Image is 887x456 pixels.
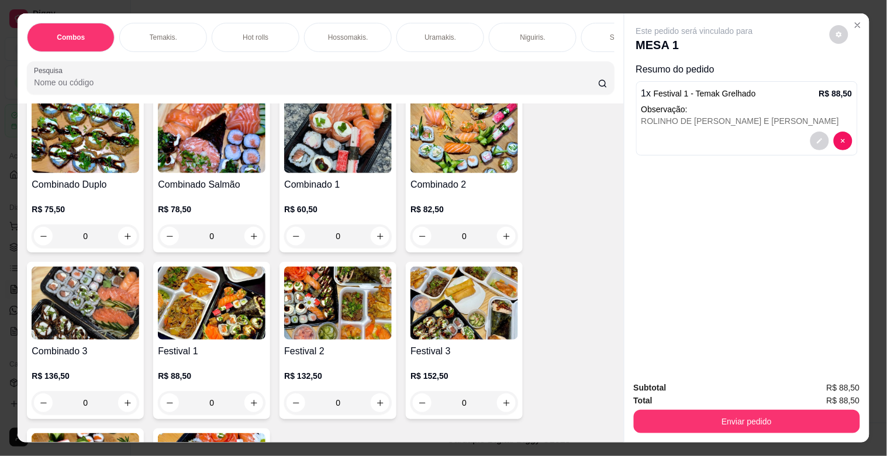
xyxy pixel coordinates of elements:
[827,394,860,407] span: R$ 88,50
[827,381,860,394] span: R$ 88,50
[328,33,368,42] p: Hossomakis.
[497,227,516,246] button: increase-product-quantity
[810,132,829,150] button: decrease-product-quantity
[284,178,392,192] h4: Combinado 1
[410,100,518,173] img: product-image
[830,25,848,44] button: decrease-product-quantity
[284,267,392,340] img: product-image
[819,88,853,99] p: R$ 88,50
[520,33,546,42] p: Niguiris.
[32,100,139,173] img: product-image
[634,396,653,405] strong: Total
[371,227,389,246] button: increase-product-quantity
[32,203,139,215] p: R$ 75,50
[284,370,392,382] p: R$ 132,50
[158,267,265,340] img: product-image
[834,132,853,150] button: decrease-product-quantity
[150,33,177,42] p: Temakis.
[413,227,432,246] button: decrease-product-quantity
[158,100,265,173] img: product-image
[410,178,518,192] h4: Combinado 2
[634,383,667,392] strong: Subtotal
[34,393,53,412] button: decrease-product-quantity
[636,37,753,53] p: MESA 1
[32,178,139,192] h4: Combinado Duplo
[636,63,858,77] p: Resumo do pedido
[654,89,756,98] span: Festival 1 - Temak Grelhado
[610,33,640,42] p: Sashimis.
[410,203,518,215] p: R$ 82,50
[158,370,265,382] p: R$ 88,50
[641,103,853,115] p: Observação:
[287,227,305,246] button: decrease-product-quantity
[634,410,860,433] button: Enviar pedido
[118,393,137,412] button: increase-product-quantity
[848,16,867,34] button: Close
[32,267,139,340] img: product-image
[32,370,139,382] p: R$ 136,50
[34,65,67,75] label: Pesquisa
[32,344,139,358] h4: Combinado 3
[243,33,268,42] p: Hot rolls
[636,25,753,37] p: Este pedido será vinculado para
[284,100,392,173] img: product-image
[410,267,518,340] img: product-image
[641,115,853,127] div: ROLINHO DE [PERSON_NAME] E [PERSON_NAME]
[34,77,598,88] input: Pesquisa
[641,87,756,101] p: 1 x
[424,33,456,42] p: Uramakis.
[158,203,265,215] p: R$ 78,50
[284,344,392,358] h4: Festival 2
[158,178,265,192] h4: Combinado Salmão
[410,370,518,382] p: R$ 152,50
[57,33,85,42] p: Combos
[284,203,392,215] p: R$ 60,50
[410,344,518,358] h4: Festival 3
[158,344,265,358] h4: Festival 1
